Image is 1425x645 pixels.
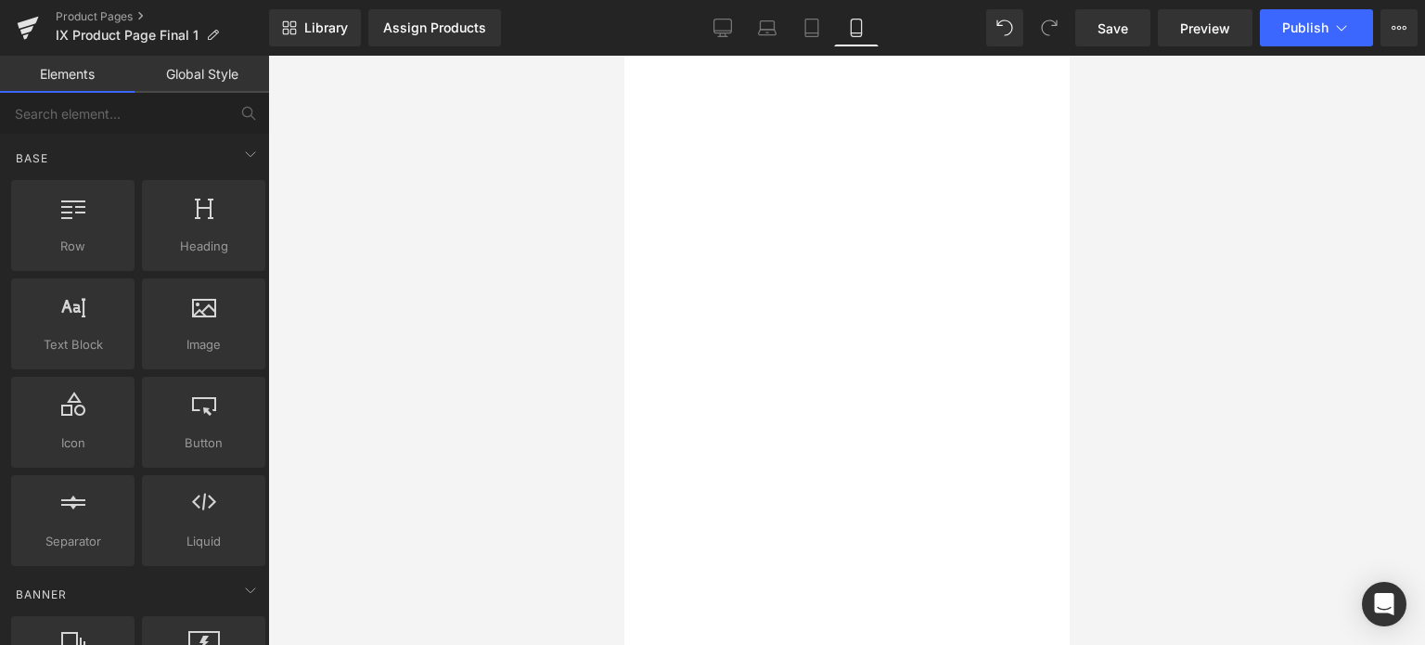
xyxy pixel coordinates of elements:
[1260,9,1373,46] button: Publish
[1180,19,1230,38] span: Preview
[986,9,1023,46] button: Undo
[148,433,260,453] span: Button
[304,19,348,36] span: Library
[148,532,260,551] span: Liquid
[14,149,50,167] span: Base
[790,9,834,46] a: Tablet
[1282,20,1329,35] span: Publish
[1362,582,1406,626] div: Open Intercom Messenger
[1380,9,1418,46] button: More
[17,532,129,551] span: Separator
[745,9,790,46] a: Laptop
[383,20,486,35] div: Assign Products
[1098,19,1128,38] span: Save
[14,586,69,603] span: Banner
[56,28,199,43] span: IX Product Page Final 1
[148,335,260,355] span: Image
[135,56,269,93] a: Global Style
[1158,9,1252,46] a: Preview
[834,9,879,46] a: Mobile
[269,9,361,46] a: New Library
[1031,9,1068,46] button: Redo
[56,9,269,24] a: Product Pages
[148,237,260,256] span: Heading
[17,335,129,355] span: Text Block
[17,237,129,256] span: Row
[700,9,745,46] a: Desktop
[17,433,129,453] span: Icon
